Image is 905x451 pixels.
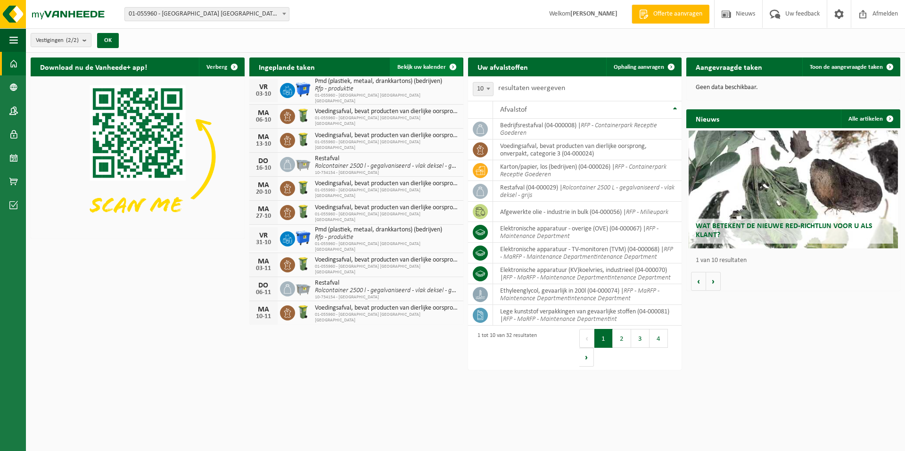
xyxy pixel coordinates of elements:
span: 01-055960 - ROCKWOOL BELGIUM NV - WIJNEGEM [124,7,289,21]
div: MA [254,205,273,213]
button: OK [97,33,119,48]
button: Volgende [706,272,721,291]
div: 1 tot 10 van 32 resultaten [473,328,537,368]
i: RFP - MaRFP - Maintenance Departmentintenance Department [500,287,659,302]
div: VR [254,232,273,239]
i: RFP - MaRFP - Maintenance Departmentintenance Department [500,246,673,261]
button: Next [579,348,594,367]
img: Download de VHEPlus App [31,76,245,237]
div: MA [254,133,273,141]
td: restafval (04-000029) | [493,181,682,202]
span: Voedingsafval, bevat producten van dierlijke oorsprong, onverpakt, categorie 3 [315,132,459,139]
span: Voedingsafval, bevat producten van dierlijke oorsprong, onverpakt, categorie 3 [315,180,459,188]
i: RFP - Containerpark Receptie Goederen [500,164,666,178]
span: Vestigingen [36,33,79,48]
span: 01-055960 - ROCKWOOL BELGIUM NV - WIJNEGEM [125,8,289,21]
a: Toon de aangevraagde taken [802,57,899,76]
img: WB-0140-HPE-GN-50 [295,256,311,272]
div: 27-10 [254,213,273,220]
button: Verberg [199,57,244,76]
button: 3 [631,329,650,348]
div: MA [254,109,273,117]
img: WB-0140-HPE-GN-50 [295,180,311,196]
div: VR [254,83,273,91]
span: Afvalstof [500,106,527,114]
span: Ophaling aanvragen [614,64,664,70]
span: Verberg [206,64,227,70]
strong: [PERSON_NAME] [570,10,617,17]
count: (2/2) [66,37,79,43]
div: MA [254,181,273,189]
a: Offerte aanvragen [632,5,709,24]
span: Bekijk uw kalender [397,64,446,70]
span: Pmd (plastiek, metaal, drankkartons) (bedrijven) [315,78,459,85]
a: Wat betekent de nieuwe RED-richtlijn voor u als klant? [689,131,898,248]
button: Vestigingen(2/2) [31,33,91,47]
img: WB-1100-HPE-BE-01 [295,82,311,98]
div: MA [254,258,273,265]
div: 06-11 [254,289,273,296]
span: Voedingsafval, bevat producten van dierlijke oorsprong, onverpakt, categorie 3 [315,304,459,312]
button: 4 [650,329,668,348]
i: RFP - MaRFP - Maintenance Departmentintenance Department [503,274,671,281]
img: WB-2500-GAL-GY-01 [295,156,311,172]
td: karton/papier, los (bedrijven) (04-000026) | [493,160,682,181]
h2: Uw afvalstoffen [468,57,537,76]
h2: Nieuws [686,109,729,128]
i: Rolcontainer 2500 l - gegalvaniseerd - vlak deksel - grijs [315,163,459,170]
span: 01-055960 - [GEOGRAPHIC_DATA] [GEOGRAPHIC_DATA] [GEOGRAPHIC_DATA] [315,188,459,199]
span: 01-055960 - [GEOGRAPHIC_DATA] [GEOGRAPHIC_DATA] [GEOGRAPHIC_DATA] [315,212,459,223]
span: 01-055960 - [GEOGRAPHIC_DATA] [GEOGRAPHIC_DATA] [GEOGRAPHIC_DATA] [315,264,459,275]
div: 10-11 [254,313,273,320]
span: 10-734154 - [GEOGRAPHIC_DATA] [315,295,459,300]
label: resultaten weergeven [498,84,565,92]
i: Rfp - produktie [315,85,354,92]
div: DO [254,157,273,165]
p: Geen data beschikbaar. [696,84,891,91]
div: 06-10 [254,117,273,123]
span: 10-734154 - [GEOGRAPHIC_DATA] [315,170,459,176]
img: WB-0140-HPE-GN-50 [295,204,311,220]
h2: Download nu de Vanheede+ app! [31,57,156,76]
i: Rfp - produktie [315,234,354,241]
div: 20-10 [254,189,273,196]
span: Voedingsafval, bevat producten van dierlijke oorsprong, onverpakt, categorie 3 [315,204,459,212]
p: 1 van 10 resultaten [696,257,896,264]
img: WB-1100-HPE-BE-01 [295,230,311,246]
a: Bekijk uw kalender [390,57,462,76]
button: 1 [594,329,613,348]
td: afgewerkte olie - industrie in bulk (04-000056) | [493,202,682,222]
span: 10 [473,82,493,96]
button: Vorige [691,272,706,291]
i: RFP - MaRFP - Maintenance Departmentint [503,316,617,323]
span: 01-055960 - [GEOGRAPHIC_DATA] [GEOGRAPHIC_DATA] [GEOGRAPHIC_DATA] [315,241,459,253]
td: ethyleenglycol, gevaarlijk in 200l (04-000074) | [493,284,682,305]
td: voedingsafval, bevat producten van dierlijke oorsprong, onverpakt, categorie 3 (04-000024) [493,139,682,160]
span: Voedingsafval, bevat producten van dierlijke oorsprong, onverpakt, categorie 3 [315,256,459,264]
div: 16-10 [254,165,273,172]
img: WB-0140-HPE-GN-50 [295,304,311,320]
i: RFP - Containerpark Receptie Goederen [500,122,657,137]
span: Pmd (plastiek, metaal, drankkartons) (bedrijven) [315,226,459,234]
i: RFP - Maintenance Department [500,225,658,240]
button: Previous [579,329,594,348]
span: 01-055960 - [GEOGRAPHIC_DATA] [GEOGRAPHIC_DATA] [GEOGRAPHIC_DATA] [315,93,459,104]
div: 13-10 [254,141,273,148]
h2: Ingeplande taken [249,57,324,76]
i: Rolcontainer 2500 L - gegalvaniseerd - vlak deksel - grijs [500,184,675,199]
td: bedrijfsrestafval (04-000008) | [493,119,682,139]
a: Ophaling aanvragen [606,57,681,76]
td: elektronische apparatuur - overige (OVE) (04-000067) | [493,222,682,243]
div: 31-10 [254,239,273,246]
img: WB-0140-HPE-GN-50 [295,131,311,148]
div: DO [254,282,273,289]
span: Restafval [315,155,459,163]
span: 01-055960 - [GEOGRAPHIC_DATA] [GEOGRAPHIC_DATA] [GEOGRAPHIC_DATA] [315,139,459,151]
span: Offerte aanvragen [651,9,705,19]
i: RFP - Milieupark [626,209,668,216]
a: Alle artikelen [841,109,899,128]
h2: Aangevraagde taken [686,57,772,76]
span: 01-055960 - [GEOGRAPHIC_DATA] [GEOGRAPHIC_DATA] [GEOGRAPHIC_DATA] [315,312,459,323]
span: 01-055960 - [GEOGRAPHIC_DATA] [GEOGRAPHIC_DATA] [GEOGRAPHIC_DATA] [315,115,459,127]
div: 03-11 [254,265,273,272]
